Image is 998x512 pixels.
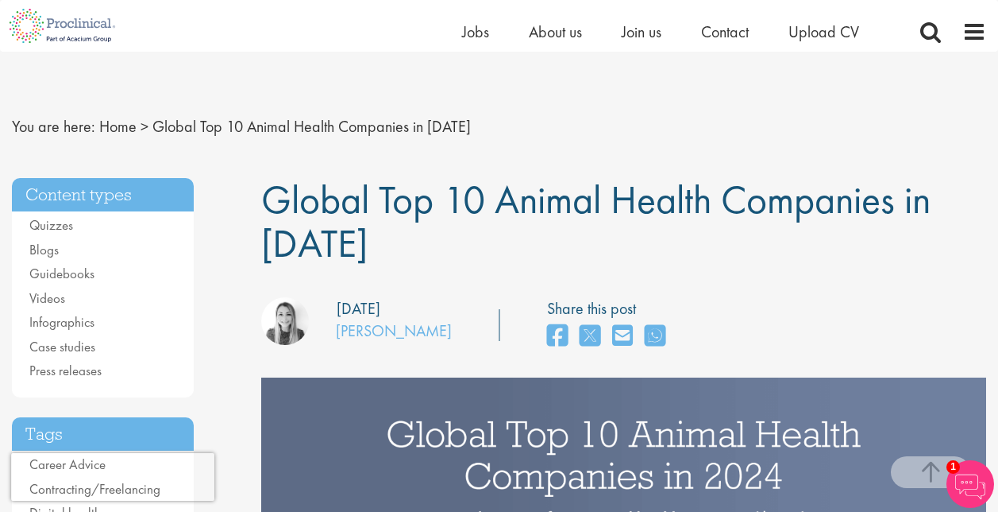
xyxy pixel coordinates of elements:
iframe: reCAPTCHA [11,453,214,501]
span: Global Top 10 Animal Health Companies in [DATE] [261,174,931,269]
label: Share this post [547,297,673,320]
a: share on facebook [547,320,568,354]
a: share on twitter [580,320,600,354]
a: Quizzes [29,216,73,234]
a: Guidebooks [29,265,94,282]
a: Contact [701,21,749,42]
a: share on email [612,320,633,354]
a: Blogs [29,241,59,258]
div: [DATE] [337,297,380,320]
a: Press releases [29,362,102,379]
span: You are here: [12,116,95,137]
a: share on whats app [645,320,665,354]
img: Chatbot [946,460,994,508]
a: breadcrumb link [99,116,137,137]
a: Jobs [462,21,489,42]
a: Join us [622,21,661,42]
span: 1 [946,460,960,474]
a: Upload CV [788,21,859,42]
span: > [141,116,148,137]
a: Case studies [29,338,95,355]
h3: Tags [12,417,194,452]
h3: Content types [12,178,194,212]
a: Infographics [29,313,94,331]
a: Videos [29,289,65,307]
a: About us [529,21,582,42]
span: Global Top 10 Animal Health Companies in [DATE] [152,116,471,137]
img: Hannah Burke [261,297,309,345]
a: [PERSON_NAME] [336,320,452,341]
